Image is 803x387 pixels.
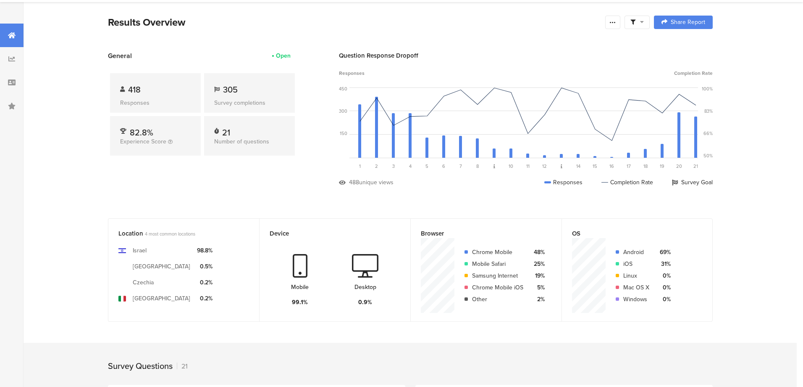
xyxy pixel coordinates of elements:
[339,108,347,114] div: 300
[623,260,649,268] div: iOS
[118,229,235,238] div: Location
[530,283,545,292] div: 5%
[222,126,230,135] div: 21
[349,178,359,187] div: 488
[133,278,154,287] div: Czechia
[472,260,523,268] div: Mobile Safari
[108,360,173,372] div: Survey Questions
[472,248,523,257] div: Chrome Mobile
[339,85,347,92] div: 450
[656,283,671,292] div: 0%
[145,231,195,237] span: 4 most common locations
[526,163,530,170] span: 11
[703,152,713,159] div: 50%
[375,163,378,170] span: 2
[223,83,238,96] span: 305
[359,163,361,170] span: 1
[674,69,713,77] span: Completion Rate
[339,69,365,77] span: Responses
[409,163,412,170] span: 4
[108,51,132,61] span: General
[623,283,649,292] div: Mac OS X
[627,163,631,170] span: 17
[542,163,547,170] span: 12
[593,163,597,170] span: 15
[576,163,580,170] span: 14
[671,19,705,25] span: Share Report
[643,163,648,170] span: 18
[392,163,395,170] span: 3
[509,163,513,170] span: 10
[623,295,649,304] div: Windows
[442,163,445,170] span: 6
[623,271,649,280] div: Linux
[472,295,523,304] div: Other
[609,163,614,170] span: 16
[476,163,479,170] span: 8
[270,229,386,238] div: Device
[358,298,372,307] div: 0.9%
[177,361,188,371] div: 21
[133,246,147,255] div: Israel
[660,163,664,170] span: 19
[292,298,308,307] div: 99.1%
[120,137,166,146] span: Experience Score
[530,271,545,280] div: 19%
[472,271,523,280] div: Samsung Internet
[133,262,190,271] div: [GEOGRAPHIC_DATA]
[197,262,213,271] div: 0.5%
[197,294,213,303] div: 0.2%
[530,260,545,268] div: 25%
[291,283,309,292] div: Mobile
[128,83,141,96] span: 418
[214,137,269,146] span: Number of questions
[530,248,545,257] div: 48%
[656,271,671,280] div: 0%
[656,295,671,304] div: 0%
[656,260,671,268] div: 31%
[704,108,713,114] div: 83%
[130,126,153,139] span: 82.8%
[197,278,213,287] div: 0.2%
[197,246,213,255] div: 98.8%
[339,51,713,60] div: Question Response Dropoff
[459,163,462,170] span: 7
[214,98,285,107] div: Survey completions
[656,248,671,257] div: 69%
[108,15,601,30] div: Results Overview
[672,178,713,187] div: Survey Goal
[601,178,653,187] div: Completion Rate
[693,163,698,170] span: 21
[530,295,545,304] div: 2%
[133,294,190,303] div: [GEOGRAPHIC_DATA]
[340,130,347,137] div: 150
[354,283,376,292] div: Desktop
[702,85,713,92] div: 100%
[703,130,713,137] div: 66%
[623,248,649,257] div: Android
[472,283,523,292] div: Chrome Mobile iOS
[421,229,538,238] div: Browser
[425,163,428,170] span: 5
[676,163,682,170] span: 20
[359,178,394,187] div: unique views
[544,178,583,187] div: Responses
[120,98,191,107] div: Responses
[572,229,688,238] div: OS
[276,51,291,60] div: Open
